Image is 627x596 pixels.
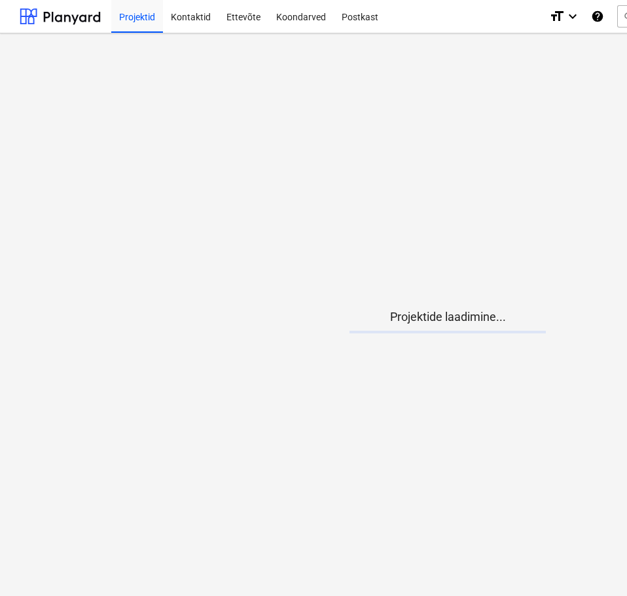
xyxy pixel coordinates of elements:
p: Projektide laadimine... [349,309,546,325]
i: Abikeskus [591,9,604,24]
i: format_size [549,9,565,24]
i: keyboard_arrow_down [565,9,581,24]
